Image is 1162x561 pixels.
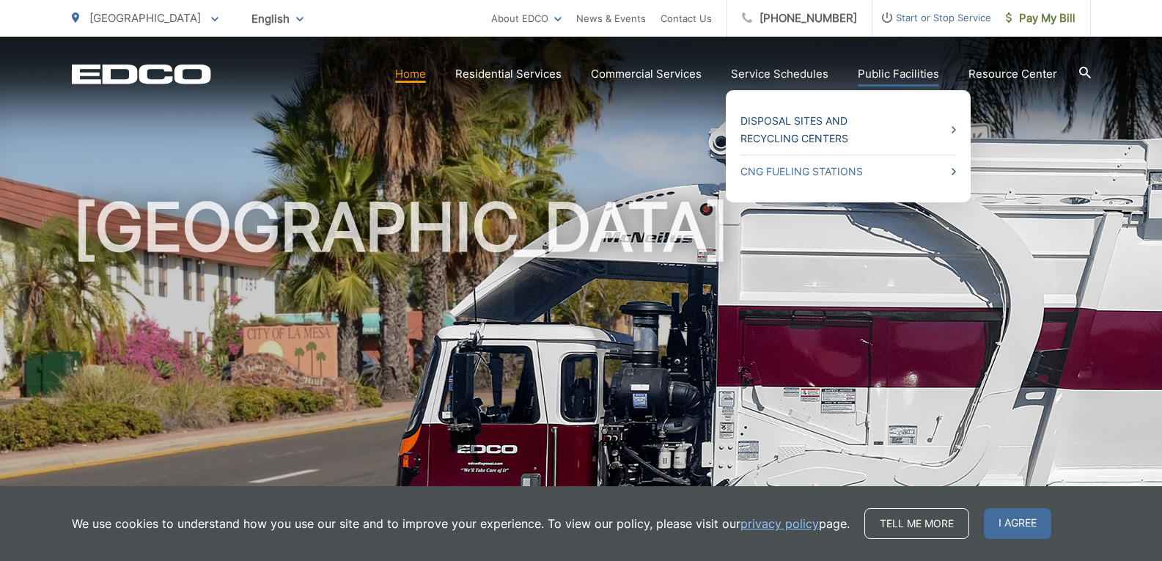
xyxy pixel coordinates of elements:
[491,10,562,27] a: About EDCO
[731,65,828,83] a: Service Schedules
[72,64,211,84] a: EDCD logo. Return to the homepage.
[576,10,646,27] a: News & Events
[89,11,201,25] span: [GEOGRAPHIC_DATA]
[455,65,562,83] a: Residential Services
[858,65,939,83] a: Public Facilities
[591,65,702,83] a: Commercial Services
[740,112,956,147] a: Disposal Sites and Recycling Centers
[968,65,1057,83] a: Resource Center
[661,10,712,27] a: Contact Us
[240,6,315,32] span: English
[864,508,969,539] a: Tell me more
[395,65,426,83] a: Home
[740,515,819,532] a: privacy policy
[72,515,850,532] p: We use cookies to understand how you use our site and to improve your experience. To view our pol...
[1006,10,1075,27] span: Pay My Bill
[740,163,956,180] a: CNG Fueling Stations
